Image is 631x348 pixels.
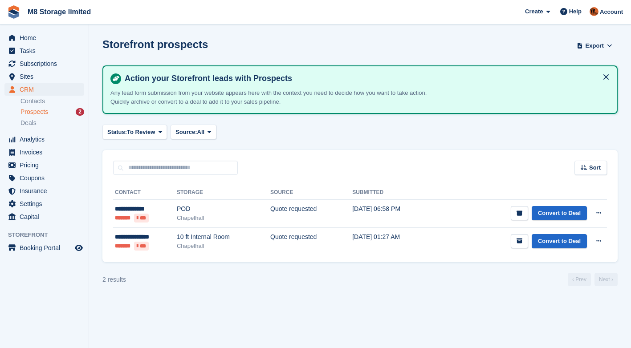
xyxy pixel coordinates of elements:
[4,45,84,57] a: menu
[20,108,48,116] span: Prospects
[270,227,352,255] td: Quote requested
[352,200,437,228] td: [DATE] 06:58 PM
[24,4,94,19] a: M8 Storage limited
[270,200,352,228] td: Quote requested
[352,227,437,255] td: [DATE] 01:27 AM
[586,41,604,50] span: Export
[4,198,84,210] a: menu
[4,159,84,171] a: menu
[20,159,73,171] span: Pricing
[20,83,73,96] span: CRM
[525,7,543,16] span: Create
[569,7,582,16] span: Help
[20,107,84,117] a: Prospects 2
[4,172,84,184] a: menu
[4,70,84,83] a: menu
[600,8,623,16] span: Account
[177,242,270,251] div: Chapelhall
[121,73,610,84] h4: Action your Storefront leads with Prospects
[4,32,84,44] a: menu
[20,242,73,254] span: Booking Portal
[4,133,84,146] a: menu
[20,119,37,127] span: Deals
[20,70,73,83] span: Sites
[197,128,205,137] span: All
[107,128,127,137] span: Status:
[4,210,84,223] a: menu
[7,5,20,19] img: stora-icon-8386f47178a22dfd0bd8f6a31ec36ba5ce8667c1dd55bd0f319d3a0aa187defe.svg
[20,146,73,158] span: Invoices
[20,198,73,210] span: Settings
[594,273,618,286] a: Next
[175,128,197,137] span: Source:
[590,7,598,16] img: Andy McLafferty
[575,38,614,53] button: Export
[4,185,84,197] a: menu
[4,83,84,96] a: menu
[177,204,270,214] div: POD
[102,275,126,284] div: 2 results
[177,214,270,223] div: Chapelhall
[8,231,89,239] span: Storefront
[102,125,167,139] button: Status: To Review
[20,57,73,70] span: Subscriptions
[20,185,73,197] span: Insurance
[532,206,587,221] a: Convert to Deal
[76,108,84,116] div: 2
[4,146,84,158] a: menu
[20,97,84,105] a: Contacts
[171,125,216,139] button: Source: All
[20,45,73,57] span: Tasks
[177,186,270,200] th: Storage
[113,186,177,200] th: Contact
[270,186,352,200] th: Source
[20,118,84,128] a: Deals
[20,172,73,184] span: Coupons
[102,38,208,50] h1: Storefront prospects
[20,210,73,223] span: Capital
[352,186,437,200] th: Submitted
[566,273,619,286] nav: Page
[110,89,444,106] p: Any lead form submission from your website appears here with the context you need to decide how y...
[127,128,155,137] span: To Review
[73,243,84,253] a: Preview store
[532,234,587,249] a: Convert to Deal
[4,57,84,70] a: menu
[589,163,601,172] span: Sort
[20,133,73,146] span: Analytics
[20,32,73,44] span: Home
[4,242,84,254] a: menu
[177,232,270,242] div: 10 ft Internal Room
[568,273,591,286] a: Previous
